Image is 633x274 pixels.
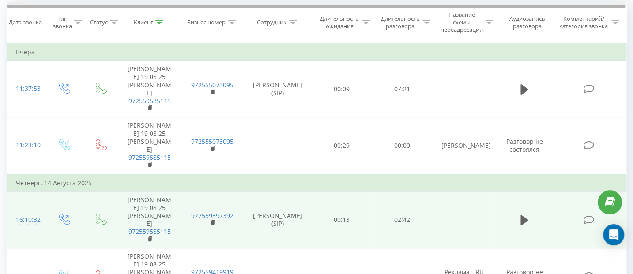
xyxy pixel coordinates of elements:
[372,117,433,174] td: 00:00
[118,191,181,248] td: [PERSON_NAME] 19 08 25 [PERSON_NAME]
[16,137,37,154] div: 11:23:10
[312,61,372,117] td: 00:09
[558,15,609,30] div: Комментарий/категория звонка
[128,97,171,105] a: 972559585115
[118,61,181,117] td: [PERSON_NAME] 19 08 25 [PERSON_NAME]
[506,137,543,154] span: Разговор не состоялся
[7,174,626,192] td: Четверг, 14 Августа 2025
[312,117,372,174] td: 00:29
[603,224,624,245] div: Open Intercom Messenger
[128,227,171,236] a: 972559585115
[320,15,360,30] div: Длительность ожидания
[134,19,153,26] div: Клиент
[53,15,72,30] div: Тип звонка
[118,117,181,174] td: [PERSON_NAME] 19 08 25 [PERSON_NAME]
[312,191,372,248] td: 00:13
[90,19,108,26] div: Статус
[433,117,495,174] td: [PERSON_NAME]
[16,211,37,229] div: 16:10:32
[16,80,37,98] div: 11:37:53
[244,191,311,248] td: [PERSON_NAME] (SIP)
[191,137,234,146] a: 972555073095
[187,19,226,26] div: Бизнес номер
[244,61,311,117] td: [PERSON_NAME] (SIP)
[372,61,433,117] td: 07:21
[380,15,420,30] div: Длительность разговора
[372,191,433,248] td: 02:42
[7,43,626,61] td: Вчера
[441,11,483,34] div: Название схемы переадресации
[191,211,234,220] a: 972559397392
[257,19,286,26] div: Сотрудник
[191,81,234,89] a: 972555073095
[503,15,551,30] div: Аудиозапись разговора
[9,19,42,26] div: Дата звонка
[128,153,171,161] a: 972559585115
